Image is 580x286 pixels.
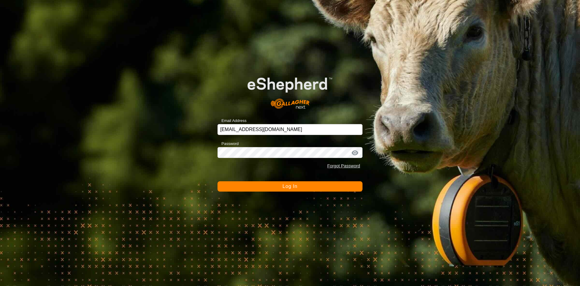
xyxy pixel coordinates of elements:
span: Log In [282,184,297,189]
label: Password [217,141,239,147]
label: Email Address [217,118,246,124]
img: E-shepherd Logo [232,65,348,115]
button: Log In [217,181,362,192]
input: Email Address [217,124,362,135]
a: Forgot Password [327,163,360,168]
